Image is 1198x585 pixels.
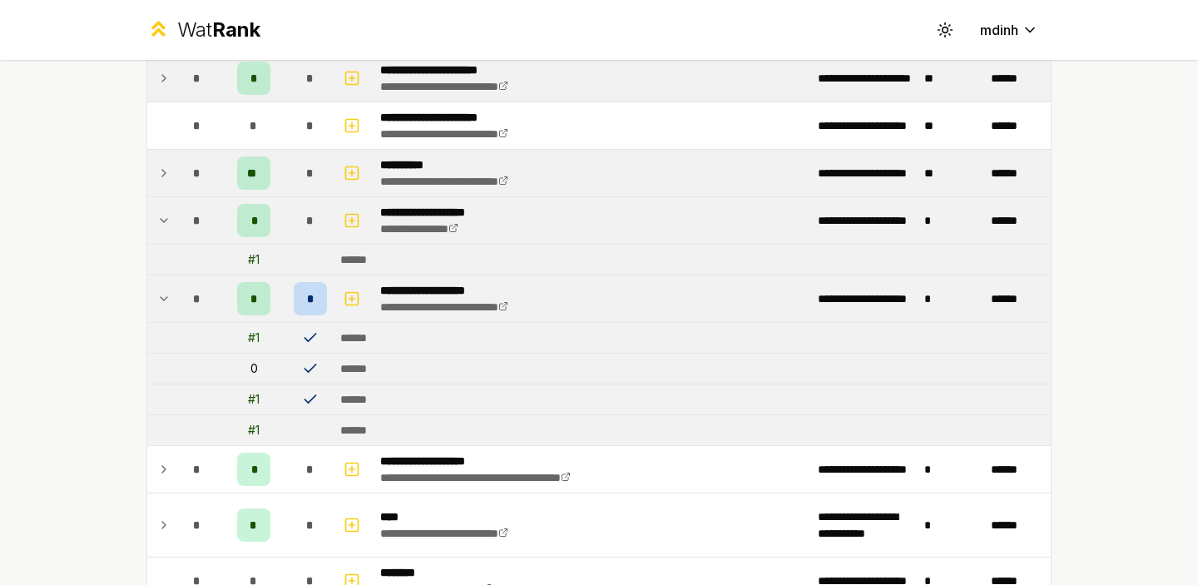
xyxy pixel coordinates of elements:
[248,422,260,439] div: # 1
[980,20,1018,40] span: mdinh
[248,391,260,408] div: # 1
[220,354,287,384] td: 0
[967,15,1052,45] button: mdinh
[248,251,260,268] div: # 1
[248,330,260,346] div: # 1
[212,17,260,42] span: Rank
[177,17,260,43] div: Wat
[146,17,260,43] a: WatRank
